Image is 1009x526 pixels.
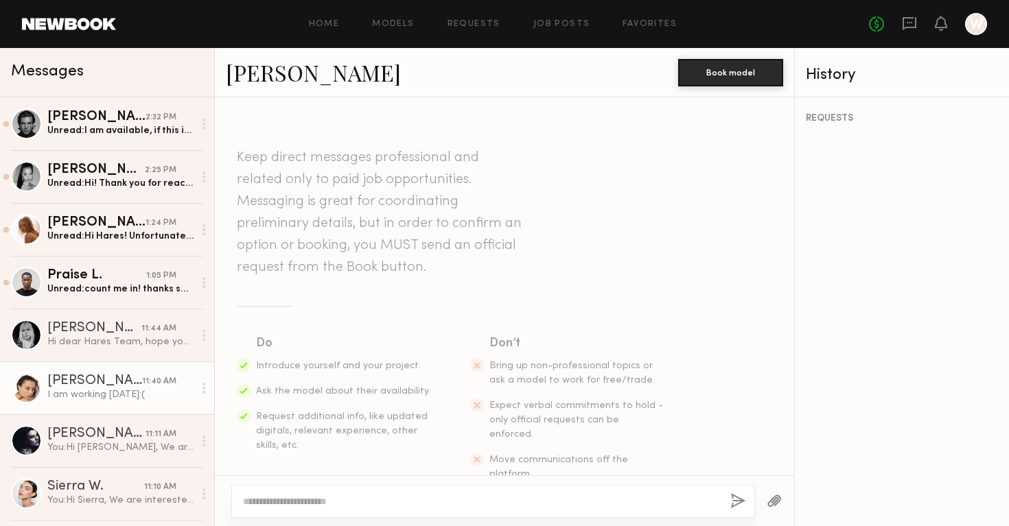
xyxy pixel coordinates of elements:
header: Keep direct messages professional and related only to paid job opportunities. Messaging is great ... [237,147,525,278]
div: Unread: Hi Hares! Unfortunately, I can’t go [DATE]. Is there any chance we could shoot on [DATE] ... [47,230,194,243]
span: Request additional info, like updated digitals, relevant experience, other skills, etc. [256,412,428,450]
div: 11:44 AM [141,322,176,335]
div: [PERSON_NAME] [47,322,141,335]
div: Unread: Hi! Thank you for reaching out to me. I am available [DATE] and would love to work with y... [47,177,194,190]
span: Messages [11,64,84,80]
div: I am working [DATE]:( [47,388,194,401]
div: [PERSON_NAME] [47,374,142,388]
div: 2:32 PM [146,111,176,124]
div: History [806,67,998,83]
div: 2:25 PM [145,164,176,177]
span: Bring up non-professional topics or ask a model to work for free/trade. [489,361,655,385]
a: Book model [678,66,783,77]
span: Ask the model about their availability. [256,387,430,396]
div: You: Hi [PERSON_NAME], We are interested in having you in our look book shoot [DATE] ([DATE]) fro... [47,441,194,454]
a: W [965,13,987,35]
a: Job Posts [533,20,590,29]
div: You: Hi Sierra, We are interested in having you in our look book shoot [DATE] ([DATE]) from 10:00... [47,494,194,507]
div: Hi dear Hares Team, hope you are well. I’m interested and available [DATE] 😊 Sure I can come with... [47,335,194,348]
div: 1:24 PM [146,217,176,230]
span: Move communications off the platform. [489,455,628,479]
div: 11:11 AM [146,428,176,441]
a: [PERSON_NAME] [226,58,401,87]
div: [PERSON_NAME] [47,216,146,230]
a: Favorites [623,20,677,29]
div: 1:05 PM [146,270,176,283]
div: Do [256,334,432,353]
div: Unread: count me in! thanks so much for reaching out [47,283,194,296]
div: Sierra W. [47,480,144,494]
div: [PERSON_NAME] [47,427,146,441]
span: Introduce yourself and your project. [256,361,421,370]
div: Praise L. [47,269,146,283]
a: Requests [448,20,500,29]
div: 11:10 AM [144,481,176,494]
div: Unread: I am available, if this is in nyc I am with BMG in [GEOGRAPHIC_DATA]. Do you mind emailin... [47,124,194,137]
a: Models [372,20,414,29]
div: 11:40 AM [142,375,176,388]
div: [PERSON_NAME] [47,163,145,177]
div: [PERSON_NAME] [47,110,146,124]
span: Expect verbal commitments to hold - only official requests can be enforced. [489,401,663,439]
a: Home [309,20,340,29]
button: Book model [678,59,783,86]
div: Don’t [489,334,665,353]
div: REQUESTS [806,114,998,123]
